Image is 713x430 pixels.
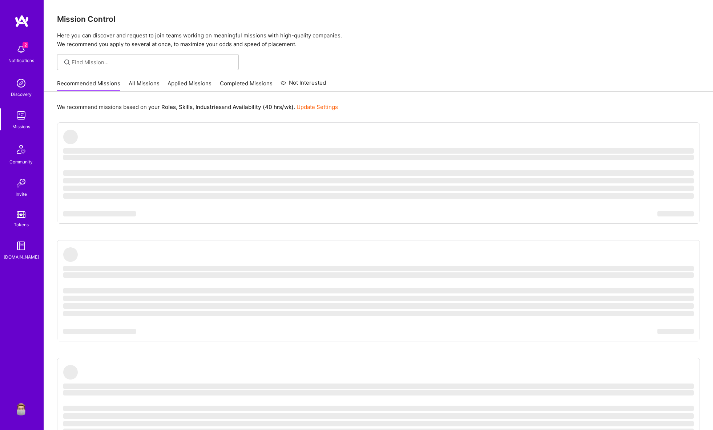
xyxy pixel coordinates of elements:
div: Community [9,158,33,166]
img: teamwork [14,108,28,123]
b: Industries [196,104,222,110]
img: bell [14,42,28,57]
span: 2 [23,42,28,48]
p: We recommend missions based on your , , and . [57,103,338,111]
a: Completed Missions [220,80,273,92]
p: Here you can discover and request to join teams working on meaningful missions with high-quality ... [57,31,700,49]
a: All Missions [129,80,160,92]
div: Notifications [8,57,34,64]
div: [DOMAIN_NAME] [4,253,39,261]
div: Missions [12,123,30,130]
img: tokens [17,211,25,218]
input: Find Mission... [72,58,233,66]
img: Community [12,141,30,158]
img: logo [15,15,29,28]
div: Tokens [14,221,29,228]
div: Invite [16,190,27,198]
i: icon SearchGrey [63,58,71,66]
img: discovery [14,76,28,90]
div: Discovery [11,90,32,98]
b: Roles [161,104,176,110]
h3: Mission Control [57,15,700,24]
a: Update Settings [297,104,338,110]
a: Applied Missions [168,80,212,92]
a: User Avatar [12,401,30,415]
img: User Avatar [14,401,28,415]
img: guide book [14,239,28,253]
img: Invite [14,176,28,190]
b: Availability (40 hrs/wk) [233,104,294,110]
a: Recommended Missions [57,80,120,92]
b: Skills [179,104,193,110]
a: Not Interested [281,78,326,92]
